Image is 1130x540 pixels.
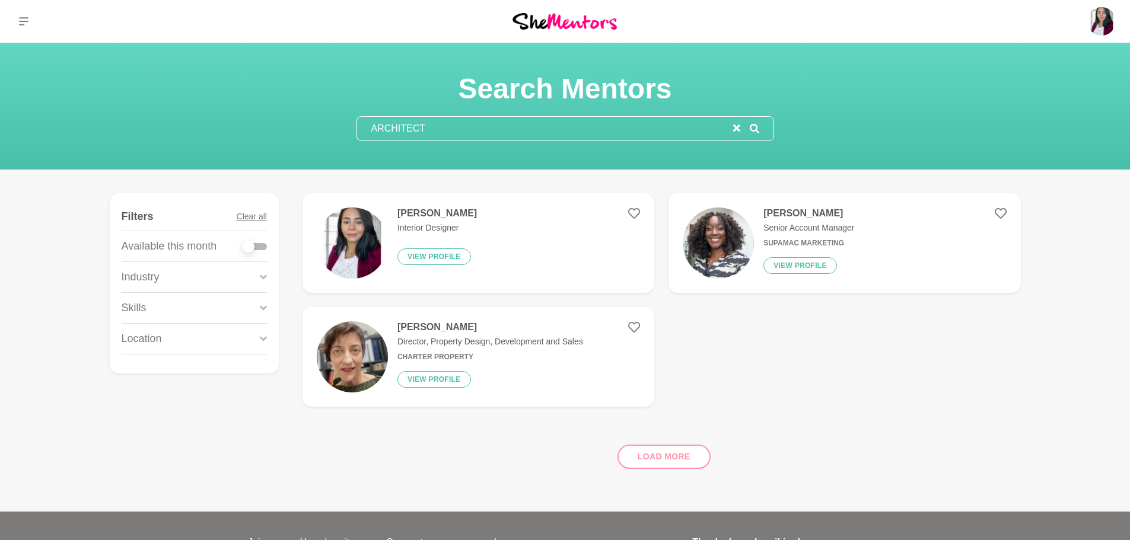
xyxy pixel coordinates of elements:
[303,307,654,407] a: [PERSON_NAME]Director, Property Design, Development and SalesCharter PropertyView profile
[397,248,471,265] button: View profile
[397,207,477,219] h4: [PERSON_NAME]
[303,193,654,293] a: [PERSON_NAME]Interior DesignerView profile
[397,335,583,348] p: Director, Property Design, Development and Sales
[397,321,583,333] h4: [PERSON_NAME]
[397,222,477,234] p: Interior Designer
[669,193,1020,293] a: [PERSON_NAME]Senior Account ManagerSupamac MarketingView profile
[122,331,162,347] p: Location
[683,207,754,279] img: 78947205d26d359cacb7e4b75984e66b89047386-1242x2208.jpg
[122,300,147,316] p: Skills
[122,238,217,254] p: Available this month
[763,222,854,234] p: Senior Account Manager
[317,207,388,279] img: 672c9e0f5c28f94a877040268cd8e7ac1f2c7f14-1080x1350.png
[317,321,388,392] img: 76f8d3ff0067b82861ba3065e60e02d10b0084fb-1600x1600.png
[356,71,774,107] h1: Search Mentors
[763,239,854,248] h6: Supamac Marketing
[397,353,583,362] h6: Charter Property
[122,210,154,223] h4: Filters
[122,269,160,285] p: Industry
[1087,7,1116,36] img: Kercia Souza
[763,207,854,219] h4: [PERSON_NAME]
[397,371,471,388] button: View profile
[513,13,617,29] img: She Mentors Logo
[237,203,267,231] button: Clear all
[763,257,837,274] button: View profile
[357,117,733,140] input: Search mentors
